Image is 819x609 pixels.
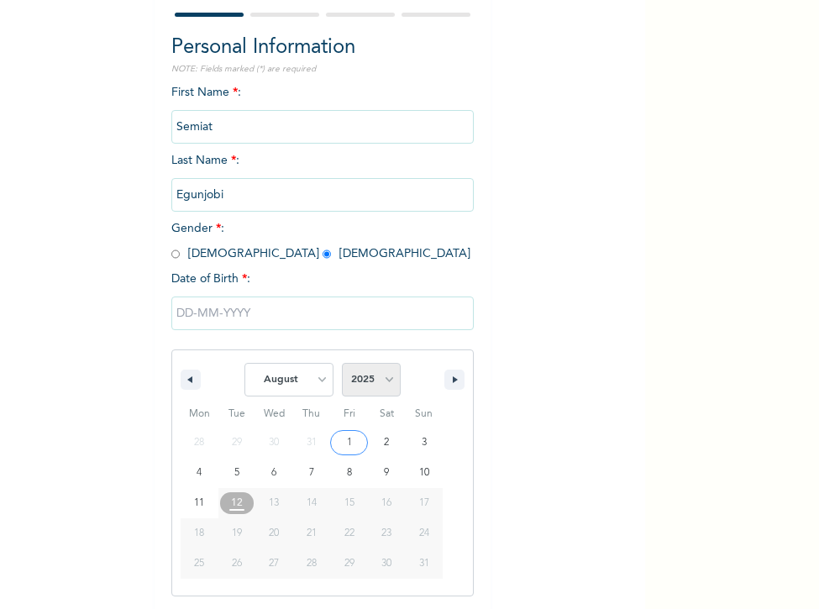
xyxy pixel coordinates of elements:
button: 18 [181,518,218,549]
span: 12 [231,488,243,518]
span: 4 [197,458,202,488]
span: Mon [181,401,218,428]
button: 21 [293,518,331,549]
button: 9 [368,458,406,488]
button: 26 [218,549,256,579]
span: 18 [194,518,204,549]
input: DD-MM-YYYY [171,297,474,330]
button: 25 [181,549,218,579]
button: 10 [405,458,443,488]
span: 22 [344,518,354,549]
button: 6 [255,458,293,488]
span: 8 [347,458,352,488]
button: 22 [330,518,368,549]
span: 19 [232,518,242,549]
button: 15 [330,488,368,518]
span: Gender : [DEMOGRAPHIC_DATA] [DEMOGRAPHIC_DATA] [171,223,470,260]
button: 30 [368,549,406,579]
button: 2 [368,428,406,458]
span: 20 [269,518,279,549]
span: 25 [194,549,204,579]
span: 27 [269,549,279,579]
span: Sat [368,401,406,428]
button: 7 [293,458,331,488]
span: 30 [381,549,391,579]
button: 12 [218,488,256,518]
p: NOTE: Fields marked (*) are required [171,63,474,76]
span: 31 [419,549,429,579]
span: 23 [381,518,391,549]
button: 17 [405,488,443,518]
button: 13 [255,488,293,518]
button: 27 [255,549,293,579]
span: Date of Birth : [171,270,250,288]
span: Tue [218,401,256,428]
span: 1 [347,428,352,458]
span: 7 [309,458,314,488]
button: 31 [405,549,443,579]
span: 16 [381,488,391,518]
button: 5 [218,458,256,488]
button: 11 [181,488,218,518]
button: 20 [255,518,293,549]
button: 19 [218,518,256,549]
span: 15 [344,488,354,518]
span: 21 [307,518,317,549]
button: 16 [368,488,406,518]
span: Thu [293,401,331,428]
button: 3 [405,428,443,458]
span: Wed [255,401,293,428]
input: Enter your last name [171,178,474,212]
button: 8 [330,458,368,488]
span: 26 [232,549,242,579]
span: 24 [419,518,429,549]
button: 23 [368,518,406,549]
span: 6 [271,458,276,488]
button: 4 [181,458,218,488]
input: Enter your first name [171,110,474,144]
button: 29 [330,549,368,579]
button: 28 [293,549,331,579]
span: Last Name : [171,155,474,201]
span: First Name : [171,87,474,133]
span: 17 [419,488,429,518]
span: 2 [384,428,389,458]
button: 14 [293,488,331,518]
span: 13 [269,488,279,518]
h2: Personal Information [171,33,474,63]
span: 14 [307,488,317,518]
span: 29 [344,549,354,579]
span: 10 [419,458,429,488]
span: Fri [330,401,368,428]
span: 11 [194,488,204,518]
span: 28 [307,549,317,579]
span: 9 [384,458,389,488]
span: Sun [405,401,443,428]
span: 3 [422,428,427,458]
button: 24 [405,518,443,549]
span: 5 [234,458,239,488]
button: 1 [330,428,368,458]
